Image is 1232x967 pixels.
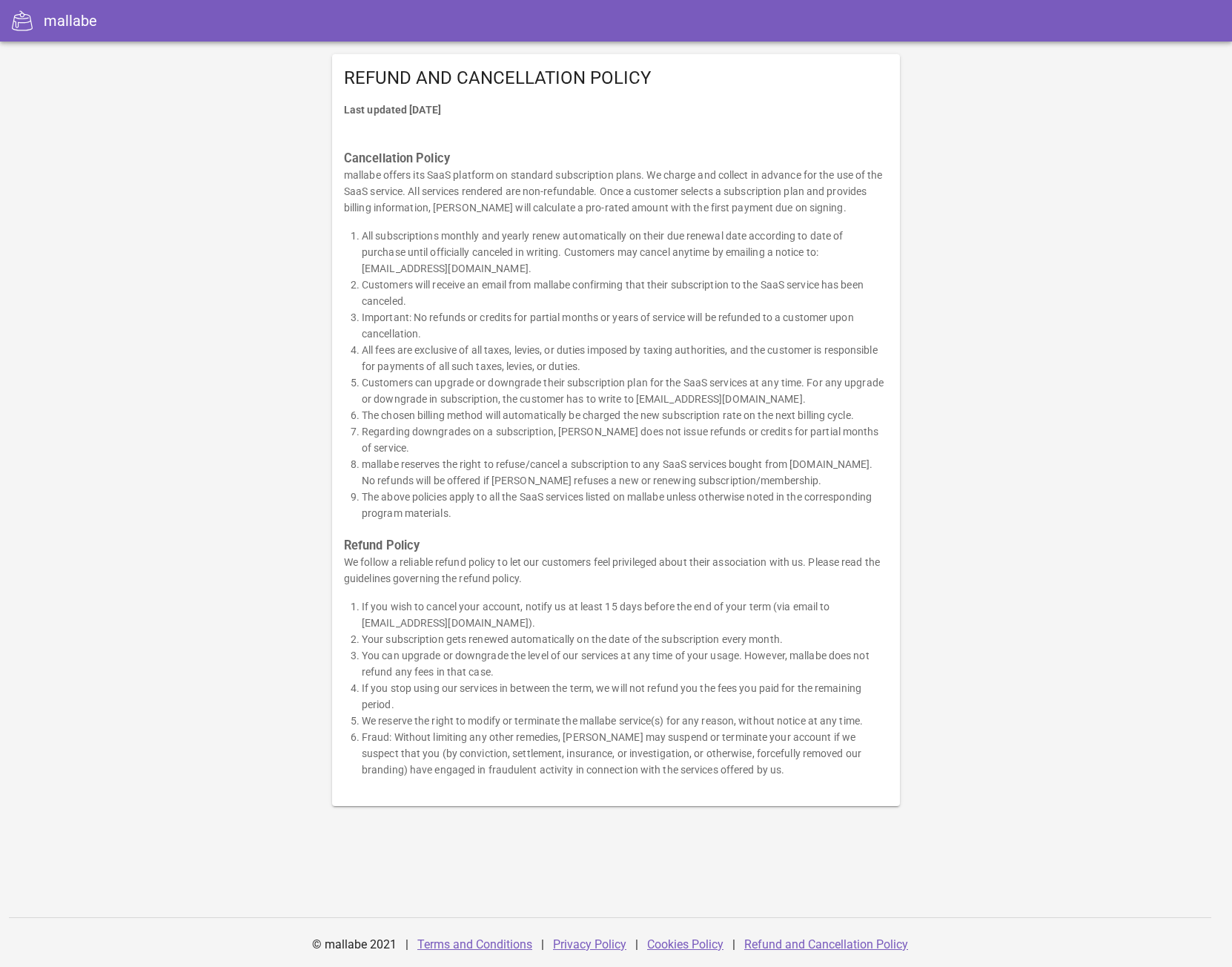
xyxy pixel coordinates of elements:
[744,937,908,951] a: Refund and Cancellation Policy
[362,713,888,729] li: We reserve the right to modify or terminate the mallabe service(s) for any reason, without notice...
[417,937,532,951] a: Terms and Conditions
[362,729,888,778] li: Fraud: Without limiting any other remedies, [PERSON_NAME] may suspend or terminate your account i...
[362,647,888,680] li: You can upgrade or downgrade the level of our services at any time of your usage. However, mallab...
[635,927,638,963] div: |
[405,927,408,963] div: |
[647,937,723,951] a: Cookies Policy
[362,631,888,647] li: Your subscription gets renewed automatically on the date of the subscription every month.
[362,342,888,374] li: All fees are exclusive of all taxes, levies, or duties imposed by taxing authorities, and the cus...
[344,104,441,116] strong: Last updated [DATE]
[303,927,405,963] div: © mallabe 2021
[732,927,735,963] div: |
[344,167,888,216] p: mallabe offers its SaaS platform on standard subscription plans. We charge and collect in advance...
[541,927,544,963] div: |
[362,680,888,713] li: If you stop using our services in between the term, we will not refund you the fees you paid for ...
[362,407,888,423] li: The chosen billing method will automatically be charged the new subscription rate on the next bil...
[362,374,888,407] li: Customers can upgrade or downgrade their subscription plan for the SaaS services at any time. For...
[362,423,888,456] li: Regarding downgrades on a subscription, [PERSON_NAME] does not issue refunds or credits for parti...
[344,538,888,554] h3: Refund Policy
[362,228,888,277] li: All subscriptions monthly and yearly renew automatically on their due renewal date according to d...
[362,456,888,489] li: mallabe reserves the right to refuse/cancel a subscription to any SaaS services bought from [DOMA...
[344,554,888,587] p: We follow a reliable refund policy to let our customers feel privileged about their association w...
[362,489,888,521] li: The above policies apply to all the SaaS services listed on mallabe unless otherwise noted in the...
[344,151,888,167] h3: Cancellation Policy
[362,277,888,309] li: Customers will receive an email from mallabe confirming that their subscription to the SaaS servi...
[362,309,888,342] li: Important: No refunds or credits for partial months or years of service will be refunded to a cus...
[362,598,888,631] li: If you wish to cancel your account, notify us at least 15 days before the end of your term (via e...
[332,54,900,102] div: REFUND AND CANCELLATION POLICY
[553,937,626,951] a: Privacy Policy
[44,10,97,32] div: mallabe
